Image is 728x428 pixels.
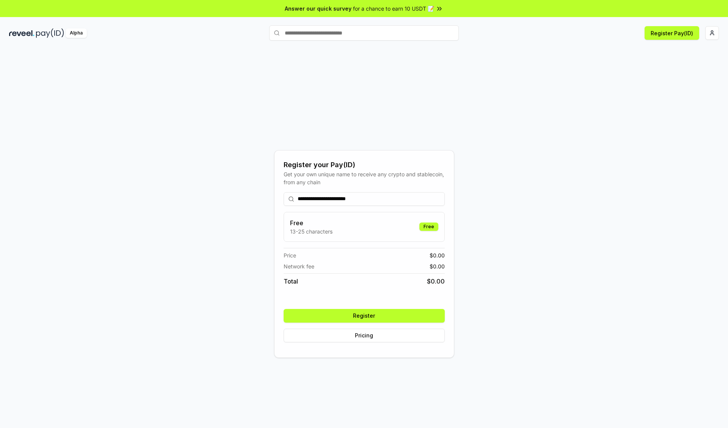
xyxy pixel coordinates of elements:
[284,277,298,286] span: Total
[66,28,87,38] div: Alpha
[284,170,445,186] div: Get your own unique name to receive any crypto and stablecoin, from any chain
[284,251,296,259] span: Price
[284,262,314,270] span: Network fee
[284,329,445,342] button: Pricing
[430,251,445,259] span: $ 0.00
[430,262,445,270] span: $ 0.00
[284,160,445,170] div: Register your Pay(ID)
[284,309,445,323] button: Register
[36,28,64,38] img: pay_id
[353,5,434,13] span: for a chance to earn 10 USDT 📝
[419,223,438,231] div: Free
[290,218,333,227] h3: Free
[9,28,35,38] img: reveel_dark
[427,277,445,286] span: $ 0.00
[645,26,699,40] button: Register Pay(ID)
[290,227,333,235] p: 13-25 characters
[285,5,351,13] span: Answer our quick survey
